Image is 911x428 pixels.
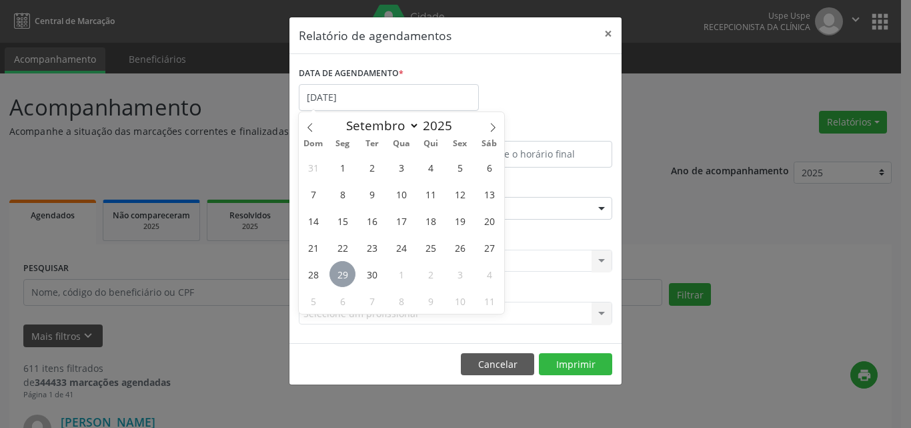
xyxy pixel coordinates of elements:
span: Setembro 2, 2025 [359,154,385,180]
span: Outubro 9, 2025 [417,288,443,314]
span: Setembro 26, 2025 [447,234,473,260]
span: Outubro 2, 2025 [417,261,443,287]
span: Dom [299,140,328,148]
span: Setembro 20, 2025 [476,208,502,234]
span: Outubro 8, 2025 [388,288,414,314]
input: Selecione o horário final [459,141,612,168]
button: Close [595,17,622,50]
span: Setembro 11, 2025 [417,181,443,207]
span: Agosto 31, 2025 [300,154,326,180]
input: Year [419,117,464,134]
span: Setembro 1, 2025 [329,154,355,180]
span: Outubro 11, 2025 [476,288,502,314]
span: Setembro 30, 2025 [359,261,385,287]
span: Ter [357,140,387,148]
input: Selecione uma data ou intervalo [299,84,479,111]
button: Cancelar [461,353,534,376]
span: Outubro 3, 2025 [447,261,473,287]
span: Setembro 6, 2025 [476,154,502,180]
span: Sáb [475,140,504,148]
span: Setembro 15, 2025 [329,208,355,234]
span: Outubro 4, 2025 [476,261,502,287]
span: Setembro 28, 2025 [300,261,326,287]
span: Setembro 23, 2025 [359,234,385,260]
button: Imprimir [539,353,612,376]
span: Setembro 22, 2025 [329,234,355,260]
label: ATÉ [459,120,612,141]
span: Setembro 14, 2025 [300,208,326,234]
span: Setembro 7, 2025 [300,181,326,207]
span: Outubro 5, 2025 [300,288,326,314]
span: Setembro 3, 2025 [388,154,414,180]
span: Setembro 19, 2025 [447,208,473,234]
label: DATA DE AGENDAMENTO [299,63,403,84]
span: Setembro 21, 2025 [300,234,326,260]
span: Setembro 27, 2025 [476,234,502,260]
span: Seg [328,140,357,148]
span: Setembro 29, 2025 [329,261,355,287]
span: Outubro 10, 2025 [447,288,473,314]
span: Setembro 8, 2025 [329,181,355,207]
span: Sex [445,140,475,148]
span: Setembro 16, 2025 [359,208,385,234]
span: Setembro 17, 2025 [388,208,414,234]
span: Setembro 18, 2025 [417,208,443,234]
span: Setembro 4, 2025 [417,154,443,180]
span: Setembro 25, 2025 [417,234,443,260]
span: Outubro 6, 2025 [329,288,355,314]
span: Setembro 13, 2025 [476,181,502,207]
span: Setembro 12, 2025 [447,181,473,207]
span: Setembro 24, 2025 [388,234,414,260]
span: Setembro 9, 2025 [359,181,385,207]
span: Setembro 10, 2025 [388,181,414,207]
span: Outubro 1, 2025 [388,261,414,287]
span: Qui [416,140,445,148]
h5: Relatório de agendamentos [299,27,451,44]
span: Qua [387,140,416,148]
select: Month [339,116,419,135]
span: Outubro 7, 2025 [359,288,385,314]
span: Setembro 5, 2025 [447,154,473,180]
